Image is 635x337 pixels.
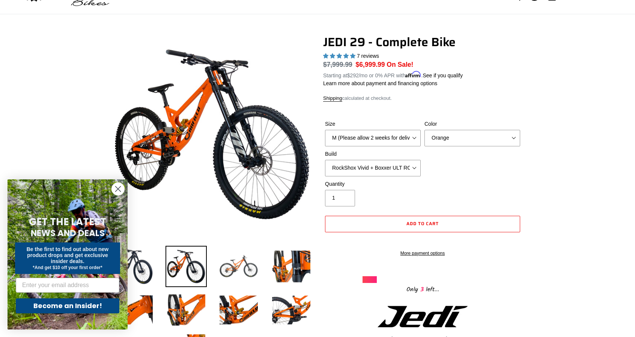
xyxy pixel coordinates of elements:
[271,289,312,331] img: Load image into Gallery viewer, JEDI 29 - Complete Bike
[418,285,426,294] span: 3
[29,215,106,229] span: GET THE LATEST
[325,120,421,128] label: Size
[378,306,468,327] img: Jedi Logo
[16,278,119,293] input: Enter your email address
[323,95,522,102] div: calculated at checkout.
[423,72,463,78] a: See if you qualify - Learn more about Affirm Financing (opens in modal)
[347,72,359,78] span: $292
[363,283,483,295] div: Only left...
[387,60,413,69] span: On Sale!
[325,150,421,158] label: Build
[325,180,421,188] label: Quantity
[31,227,105,239] span: NEWS AND DEALS
[33,265,102,270] span: *And get $10 off your first order*
[323,80,437,86] a: Learn more about payment and financing options
[405,71,421,78] span: Affirm
[424,120,520,128] label: Color
[325,216,520,232] button: Add to cart
[166,246,207,287] img: Load image into Gallery viewer, JEDI 29 - Complete Bike
[16,298,119,313] button: Become an Insider!
[325,250,520,257] a: More payment options
[323,61,352,68] s: $7,999.99
[357,53,379,59] span: 7 reviews
[166,289,207,331] img: Load image into Gallery viewer, JEDI 29 - Complete Bike
[323,53,357,59] span: 5.00 stars
[356,61,385,68] span: $6,999.99
[271,246,312,287] img: Load image into Gallery viewer, JEDI 29 - Complete Bike
[323,35,522,49] h1: JEDI 29 - Complete Bike
[111,182,125,196] button: Close dialog
[323,95,342,102] a: Shipping
[323,70,463,80] p: Starting at /mo or 0% APR with .
[27,246,109,264] span: Be the first to find out about new product drops and get exclusive insider deals.
[406,220,439,227] span: Add to cart
[218,289,259,331] img: Load image into Gallery viewer, JEDI 29 - Complete Bike
[218,246,259,287] img: Load image into Gallery viewer, JEDI 29 - Complete Bike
